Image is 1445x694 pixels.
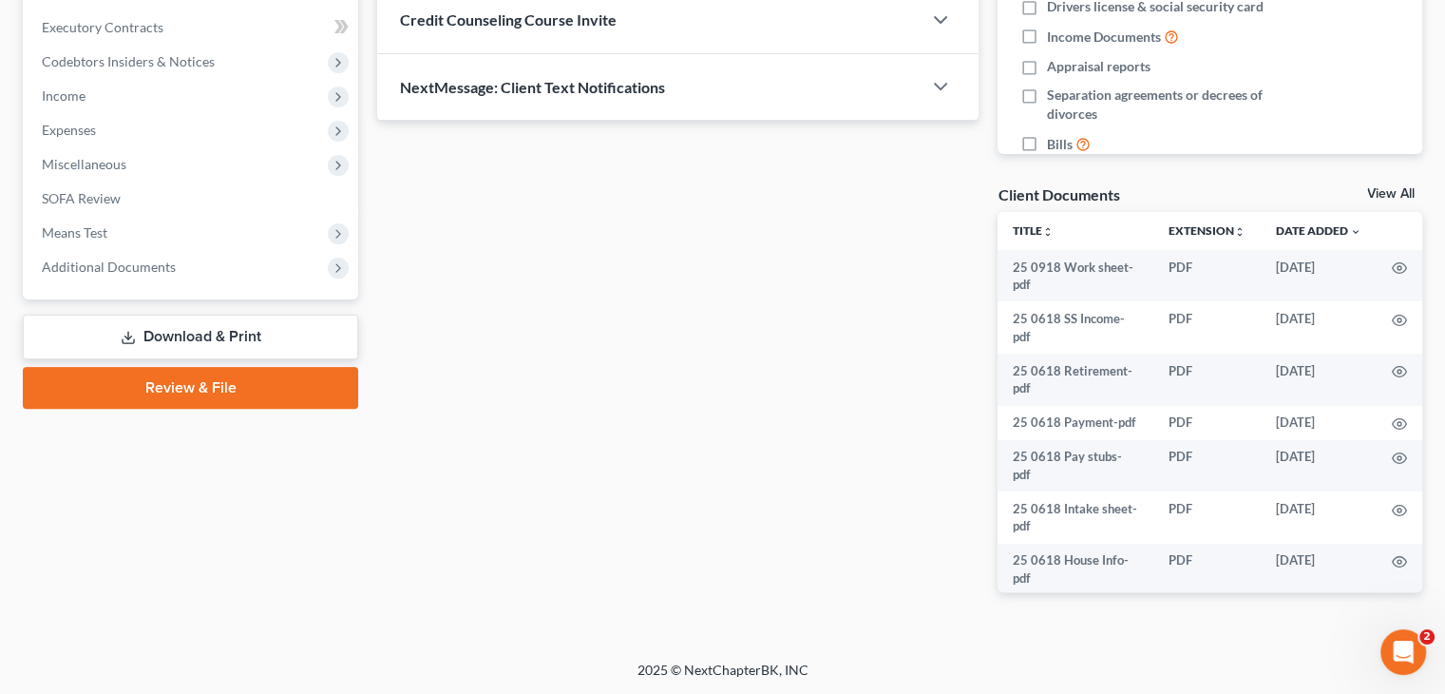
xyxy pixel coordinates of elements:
[1350,226,1361,238] i: expand_more
[1261,440,1377,492] td: [DATE]
[998,301,1153,354] td: 25 0618 SS Income-pdf
[1153,492,1261,544] td: PDF
[1367,187,1415,201] a: View All
[400,78,665,96] span: NextMessage: Client Text Notifications
[27,182,358,216] a: SOFA Review
[42,259,176,275] span: Additional Documents
[23,367,358,409] a: Review & File
[1276,223,1361,238] a: Date Added expand_more
[998,184,1119,204] div: Client Documents
[1153,301,1261,354] td: PDF
[1013,223,1054,238] a: Titleunfold_more
[1261,354,1377,406] td: [DATE]
[998,406,1153,440] td: 25 0618 Payment-pdf
[1380,629,1426,675] iframe: Intercom live chat
[1153,544,1261,596] td: PDF
[23,315,358,359] a: Download & Print
[1047,57,1150,76] span: Appraisal reports
[998,440,1153,492] td: 25 0618 Pay stubs-pdf
[998,492,1153,544] td: 25 0618 Intake sheet-pdf
[1047,135,1073,154] span: Bills
[42,87,86,104] span: Income
[1047,28,1161,47] span: Income Documents
[1234,226,1245,238] i: unfold_more
[1153,406,1261,440] td: PDF
[1261,301,1377,354] td: [DATE]
[1047,86,1300,124] span: Separation agreements or decrees of divorces
[42,156,126,172] span: Miscellaneous
[998,354,1153,406] td: 25 0618 Retirement-pdf
[42,53,215,69] span: Codebtors Insiders & Notices
[1042,226,1054,238] i: unfold_more
[1153,250,1261,302] td: PDF
[1261,492,1377,544] td: [DATE]
[1419,629,1435,645] span: 2
[1261,544,1377,596] td: [DATE]
[1261,406,1377,440] td: [DATE]
[1169,223,1245,238] a: Extensionunfold_more
[42,19,163,35] span: Executory Contracts
[1153,354,1261,406] td: PDF
[998,250,1153,302] td: 25 0918 Work sheet-pdf
[400,10,617,29] span: Credit Counseling Course Invite
[42,190,121,206] span: SOFA Review
[1153,440,1261,492] td: PDF
[998,544,1153,596] td: 25 0618 House Info-pdf
[42,122,96,138] span: Expenses
[27,10,358,45] a: Executory Contracts
[1261,250,1377,302] td: [DATE]
[42,224,107,241] span: Means Test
